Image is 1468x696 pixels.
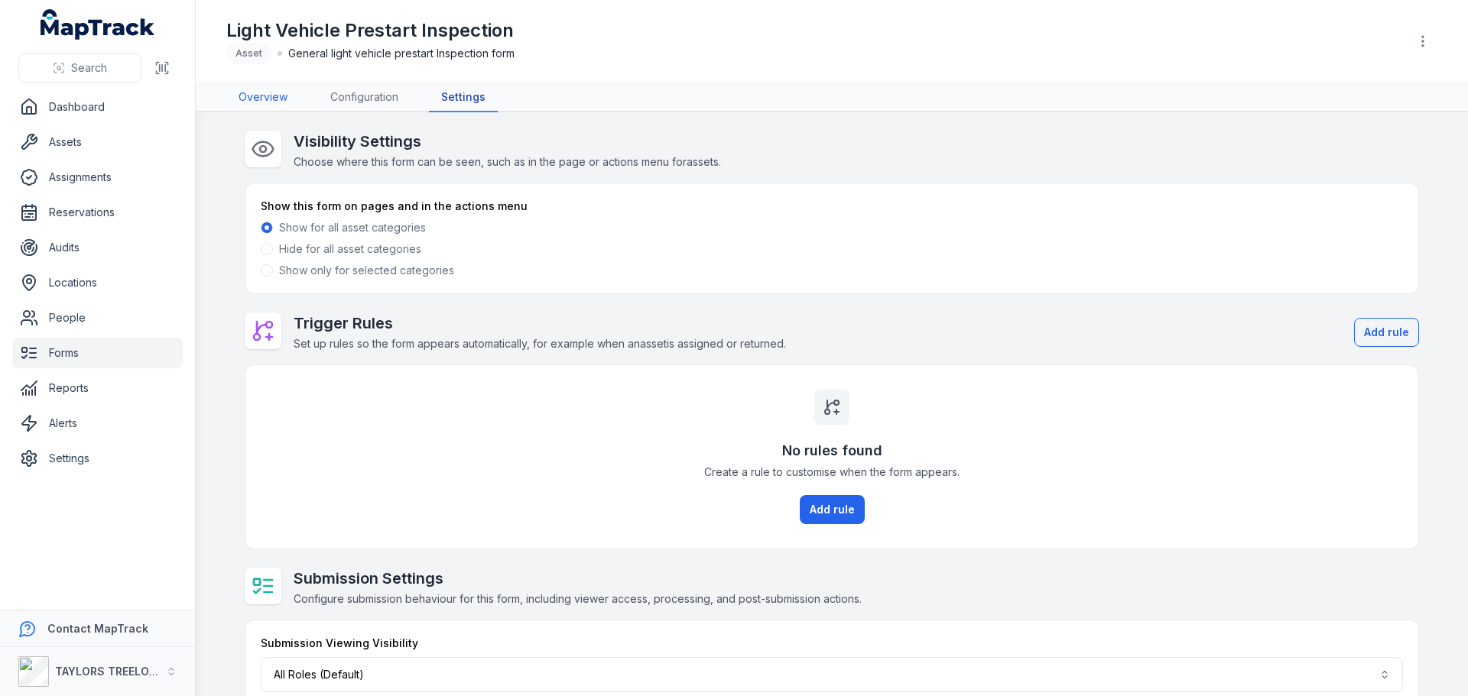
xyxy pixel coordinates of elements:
button: Add rule [800,495,865,524]
a: People [12,303,183,333]
span: Set up rules so the form appears automatically, for example when an asset is assigned or returned. [294,337,786,350]
strong: TAYLORS TREELOPPING [55,665,183,678]
h3: No rules found [782,440,882,461]
label: Hide for all asset categories [279,241,421,257]
a: Locations [12,267,183,298]
button: Search [18,53,141,83]
label: Show for all asset categories [279,220,426,235]
a: Settings [429,83,498,112]
a: Configuration [318,83,411,112]
a: Alerts [12,408,183,439]
h2: Visibility Settings [294,131,721,152]
h2: Trigger Rules [294,312,786,334]
a: Reservations [12,197,183,228]
label: Show only for selected categories [279,263,454,278]
h2: Submission Settings [294,568,862,589]
span: Search [71,60,107,76]
a: Dashboard [12,92,183,122]
strong: Contact MapTrack [47,622,148,635]
span: General light vehicle prestart Inspection form [288,46,515,61]
a: Settings [12,443,183,474]
label: Show this form on pages and in the actions menu [261,199,528,214]
a: Assignments [12,162,183,193]
h1: Light Vehicle Prestart Inspection [226,18,515,43]
a: Reports [12,373,183,403]
span: Choose where this form can be seen, such as in the page or actions menu for assets . [294,155,721,168]
span: Create a rule to customise when the form appears. [704,465,960,480]
a: Forms [12,338,183,368]
button: All Roles (Default) [261,657,1403,692]
a: Overview [226,83,300,112]
a: Audits [12,232,183,263]
a: MapTrack [41,9,155,40]
button: Add rule [1354,318,1419,347]
a: Assets [12,127,183,157]
div: Asset [226,43,271,64]
span: Configure submission behaviour for this form, including viewer access, processing, and post-submi... [294,592,862,605]
label: Submission Viewing Visibility [261,636,418,651]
